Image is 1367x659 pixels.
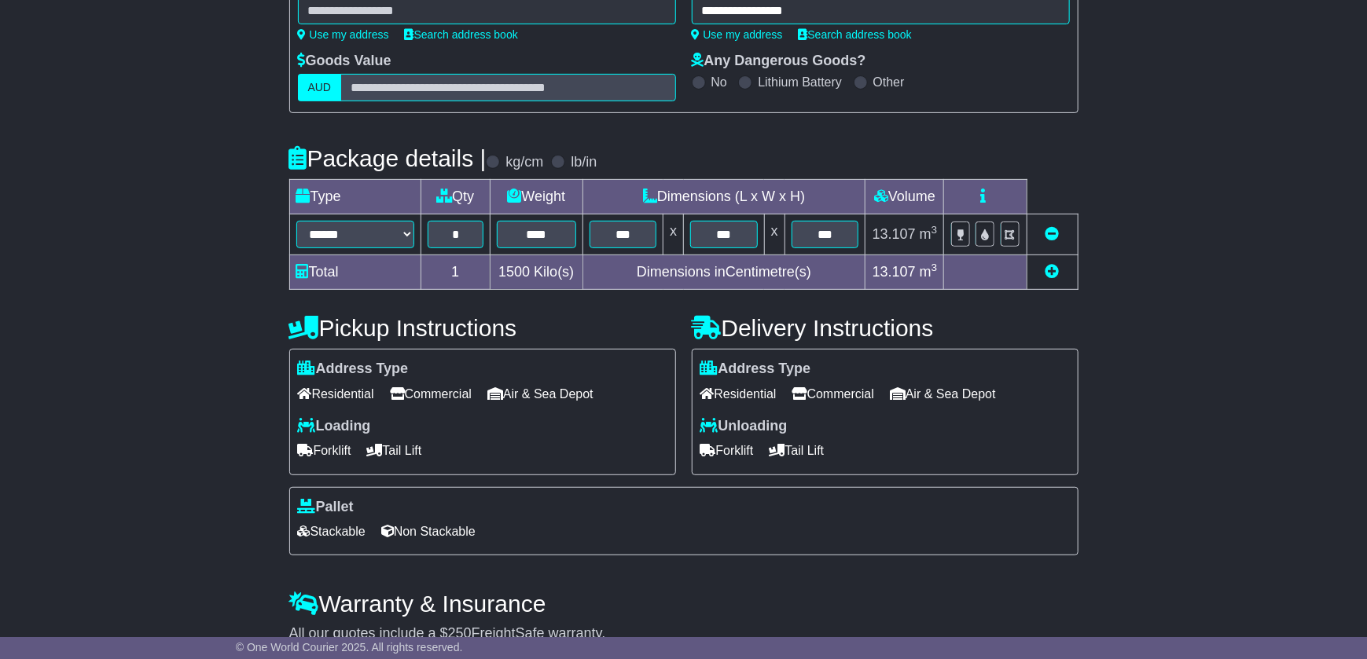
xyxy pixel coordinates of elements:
[490,255,582,290] td: Kilo(s)
[700,361,811,378] label: Address Type
[792,382,874,406] span: Commercial
[890,382,996,406] span: Air & Sea Depot
[663,214,684,255] td: x
[758,75,842,90] label: Lithium Battery
[571,154,597,171] label: lb/in
[381,519,476,544] span: Non Stackable
[873,226,916,242] span: 13.107
[298,361,409,378] label: Address Type
[692,28,783,41] a: Use my address
[700,418,788,435] label: Unloading
[505,154,543,171] label: kg/cm
[700,382,777,406] span: Residential
[498,264,530,280] span: 1500
[289,255,421,290] td: Total
[873,75,905,90] label: Other
[487,382,593,406] span: Air & Sea Depot
[700,438,754,463] span: Forklift
[711,75,727,90] label: No
[770,438,825,463] span: Tail Lift
[1045,264,1060,280] a: Add new item
[932,262,938,273] sup: 3
[367,438,422,463] span: Tail Lift
[421,180,490,214] td: Qty
[289,315,676,341] h4: Pickup Instructions
[764,214,785,255] td: x
[289,180,421,214] td: Type
[692,315,1079,341] h4: Delivery Instructions
[298,53,391,70] label: Goods Value
[799,28,912,41] a: Search address book
[390,382,472,406] span: Commercial
[298,438,351,463] span: Forklift
[920,226,938,242] span: m
[298,382,374,406] span: Residential
[289,625,1079,643] div: All our quotes include a $ FreightSafe warranty.
[236,641,463,654] span: © One World Courier 2025. All rights reserved.
[920,264,938,280] span: m
[298,28,389,41] a: Use my address
[932,224,938,236] sup: 3
[865,180,944,214] td: Volume
[289,145,487,171] h4: Package details |
[490,180,582,214] td: Weight
[873,264,916,280] span: 13.107
[298,519,366,544] span: Stackable
[1045,226,1060,242] a: Remove this item
[692,53,866,70] label: Any Dangerous Goods?
[405,28,518,41] a: Search address book
[582,255,865,290] td: Dimensions in Centimetre(s)
[298,499,354,516] label: Pallet
[289,591,1079,617] h4: Warranty & Insurance
[298,74,342,101] label: AUD
[448,625,472,641] span: 250
[582,180,865,214] td: Dimensions (L x W x H)
[421,255,490,290] td: 1
[298,418,371,435] label: Loading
